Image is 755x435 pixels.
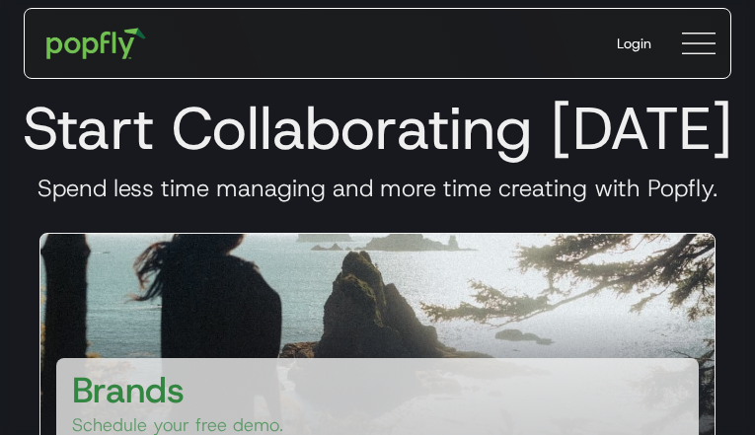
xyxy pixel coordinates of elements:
[601,18,667,69] a: Login
[72,366,185,413] h3: Brands
[16,93,739,164] h1: Start Collaborating [DATE]
[16,174,739,203] h3: Spend less time managing and more time creating with Popfly.
[617,34,651,53] div: Login
[33,14,160,73] a: home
